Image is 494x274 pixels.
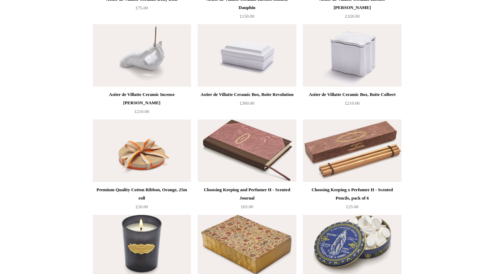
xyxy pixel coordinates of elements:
img: Astier de Villatte Ceramic Box, Boite Colbert [303,24,401,87]
img: Choosing Keeping and Perfumer H - Scented Journal [198,120,296,182]
a: Astier de Villatte Ceramic Incense Holder, Serena Astier de Villatte Ceramic Incense Holder, Serena [93,24,191,87]
div: Astier de Villatte Ceramic Incense [PERSON_NAME] [95,90,189,107]
a: Choosing Keeping and Perfumer H - Scented Journal Choosing Keeping and Perfumer H - Scented Journal [198,120,296,182]
span: £360.00 [240,100,254,106]
div: Choosing Keeping and Perfumer H - Scented Journal [199,186,294,202]
a: Astier de Villatte Ceramic Box, Boite Revolution Astier de Villatte Ceramic Box, Boite Revolution [198,24,296,87]
div: Choosing Keeping x Perfumer H - Scented Pencils, pack of 6 [305,186,399,202]
a: Premium Quality Cotton Ribbon, Orange, 25m roll £20.00 [93,186,191,214]
span: £20.00 [136,204,148,209]
a: Astier de Villatte Ceramic Box, Boite Revolution £360.00 [198,90,296,119]
span: £210.00 [134,109,149,114]
img: Premium Quality Cotton Ribbon, Orange, 25m roll [93,120,191,182]
div: Premium Quality Cotton Ribbon, Orange, 25m roll [95,186,189,202]
span: £150.00 [240,14,254,19]
span: £210.00 [345,100,359,106]
span: £25.00 [346,204,359,209]
div: Astier de Villatte Ceramic Box, Boite Colbert [305,90,399,99]
a: Choosing Keeping x Perfumer H - Scented Pencils, pack of 6 £25.00 [303,186,401,214]
img: Choosing Keeping x Perfumer H - Scented Pencils, pack of 6 [303,120,401,182]
span: £65.00 [241,204,253,209]
a: Choosing Keeping x Perfumer H - Scented Pencils, pack of 6 Choosing Keeping x Perfumer H - Scente... [303,120,401,182]
a: Astier de Villatte Ceramic Box, Boite Colbert Astier de Villatte Ceramic Box, Boite Colbert [303,24,401,87]
img: Astier de Villatte Ceramic Incense Holder, Serena [93,24,191,87]
span: £320.00 [345,14,359,19]
a: Astier de Villatte Ceramic Box, Boite Colbert £210.00 [303,90,401,119]
img: Astier de Villatte Ceramic Box, Boite Revolution [198,24,296,87]
a: Astier de Villatte Ceramic Incense [PERSON_NAME] £210.00 [93,90,191,119]
span: £75.00 [136,5,148,10]
div: Astier de Villatte Ceramic Box, Boite Revolution [199,90,294,99]
a: Choosing Keeping and Perfumer H - Scented Journal £65.00 [198,186,296,214]
a: Premium Quality Cotton Ribbon, Orange, 25m roll Premium Quality Cotton Ribbon, Orange, 25m roll [93,120,191,182]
